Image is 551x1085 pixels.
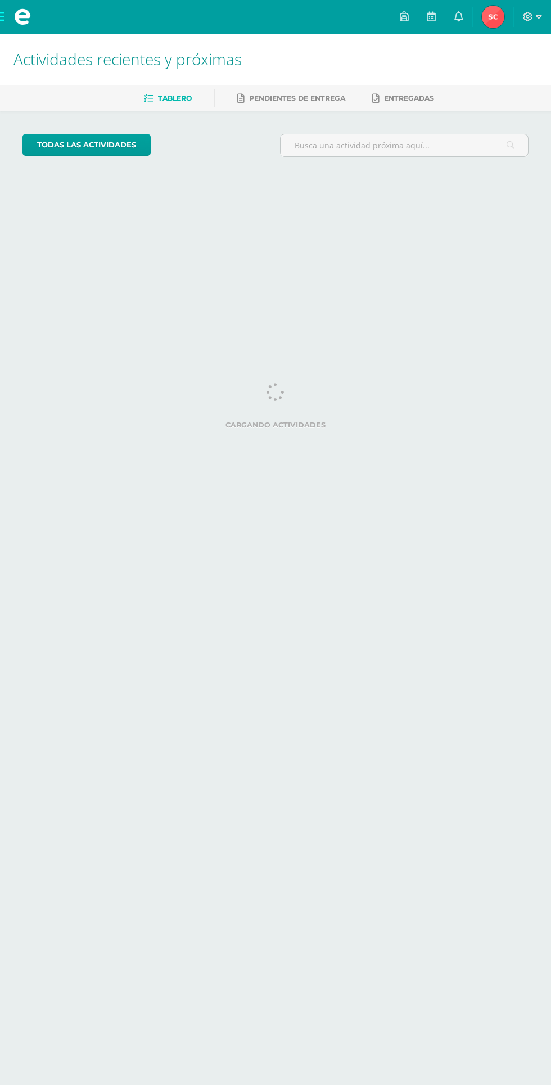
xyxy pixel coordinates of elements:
[22,134,151,156] a: todas las Actividades
[384,94,434,102] span: Entregadas
[249,94,345,102] span: Pendientes de entrega
[13,48,242,70] span: Actividades recientes y próximas
[372,89,434,107] a: Entregadas
[482,6,504,28] img: f25239f7c825e180454038984e453cce.png
[144,89,192,107] a: Tablero
[281,134,528,156] input: Busca una actividad próxima aquí...
[22,421,529,429] label: Cargando actividades
[158,94,192,102] span: Tablero
[237,89,345,107] a: Pendientes de entrega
